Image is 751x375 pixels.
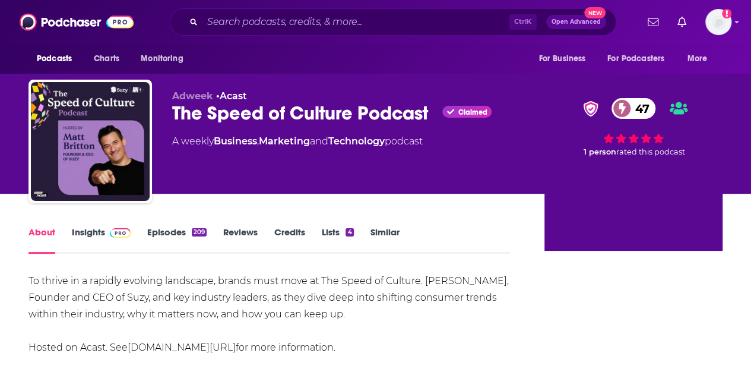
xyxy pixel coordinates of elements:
[216,90,247,102] span: •
[616,147,685,156] span: rated this podcast
[274,226,305,254] a: Credits
[611,98,655,119] a: 47
[223,226,258,254] a: Reviews
[530,48,600,70] button: open menu
[679,48,723,70] button: open menu
[37,51,72,67] span: Podcasts
[72,226,131,254] a: InsightsPodchaser Pro
[132,48,198,70] button: open menu
[722,9,731,18] svg: Add a profile image
[86,48,126,70] a: Charts
[600,48,682,70] button: open menu
[346,228,353,237] div: 4
[128,342,236,353] a: [DOMAIN_NAME][URL]
[202,12,509,31] input: Search podcasts, credits, & more...
[546,15,606,29] button: Open AdvancedNew
[584,7,606,18] span: New
[509,14,537,30] span: Ctrl K
[643,12,663,32] a: Show notifications dropdown
[28,48,87,70] button: open menu
[579,101,602,116] img: verified Badge
[28,226,55,254] a: About
[214,135,257,147] a: Business
[170,8,616,36] div: Search podcasts, credits, & more...
[20,11,134,33] img: Podchaser - Follow, Share and Rate Podcasts
[328,135,385,147] a: Technology
[370,226,400,254] a: Similar
[552,19,601,25] span: Open Advanced
[687,51,708,67] span: More
[705,9,731,35] span: Logged in as rpearson
[673,12,691,32] a: Show notifications dropdown
[172,134,423,149] div: A weekly podcast
[94,51,119,67] span: Charts
[607,51,664,67] span: For Podcasters
[705,9,731,35] button: Show profile menu
[110,228,131,238] img: Podchaser Pro
[141,51,183,67] span: Monitoring
[310,135,328,147] span: and
[31,82,150,201] img: The Speed of Culture Podcast
[322,226,353,254] a: Lists4
[584,147,616,156] span: 1 person
[623,98,655,119] span: 47
[257,135,259,147] span: ,
[28,273,510,356] div: To thrive in a rapidly evolving landscape, brands must move at The Speed of Culture. [PERSON_NAME...
[220,90,247,102] a: Acast
[192,228,207,237] div: 209
[544,90,723,164] div: verified Badge47 1 personrated this podcast
[172,90,213,102] span: Adweek
[147,226,207,254] a: Episodes209
[458,109,487,115] span: Claimed
[538,51,585,67] span: For Business
[705,9,731,35] img: User Profile
[259,135,310,147] a: Marketing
